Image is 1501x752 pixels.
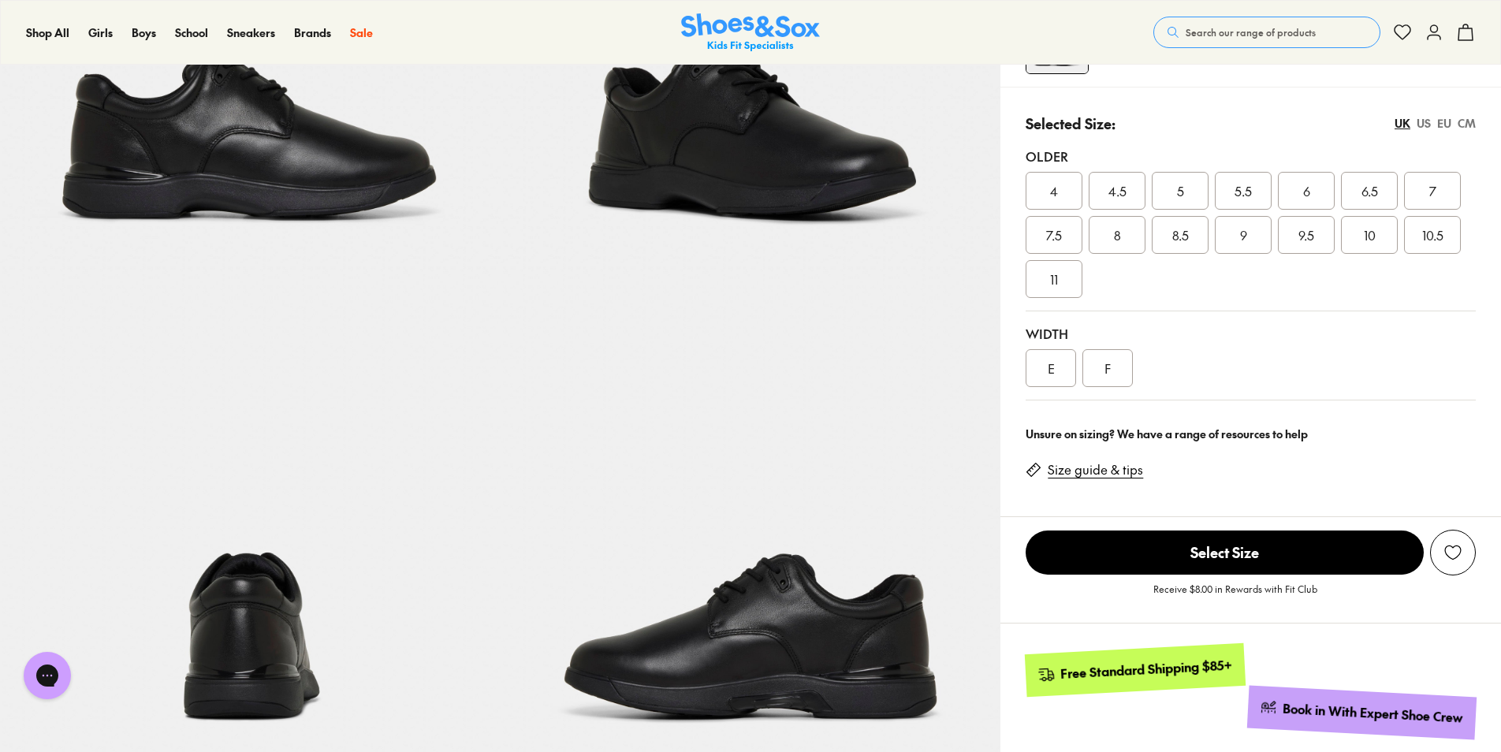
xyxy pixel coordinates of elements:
[1458,115,1476,132] div: CM
[294,24,331,41] a: Brands
[227,24,275,40] span: Sneakers
[175,24,208,40] span: School
[1026,147,1476,166] div: Older
[681,13,820,52] img: SNS_Logo_Responsive.svg
[350,24,373,41] a: Sale
[1026,324,1476,343] div: Width
[1429,181,1436,200] span: 7
[16,646,79,705] iframe: Gorgias live chat messenger
[681,13,820,52] a: Shoes & Sox
[132,24,156,41] a: Boys
[1026,426,1476,442] div: Unsure on sizing? We have a range of resources to help
[1048,461,1143,478] a: Size guide & tips
[1108,181,1127,200] span: 4.5
[1283,700,1464,727] div: Book in With Expert Shoe Crew
[1430,530,1476,575] button: Add to Wishlist
[1172,225,1189,244] span: 8.5
[1026,349,1076,387] div: E
[1422,225,1443,244] span: 10.5
[1417,115,1431,132] div: US
[350,24,373,40] span: Sale
[1026,530,1424,575] button: Select Size
[1046,225,1062,244] span: 7.5
[1235,181,1252,200] span: 5.5
[1114,225,1121,244] span: 8
[1364,225,1376,244] span: 10
[1153,582,1317,610] p: Receive $8.00 in Rewards with Fit Club
[88,24,113,41] a: Girls
[1298,225,1314,244] span: 9.5
[1186,25,1316,39] span: Search our range of products
[1395,115,1410,132] div: UK
[1240,225,1247,244] span: 9
[294,24,331,40] span: Brands
[26,24,69,40] span: Shop All
[227,24,275,41] a: Sneakers
[1177,181,1184,200] span: 5
[132,24,156,40] span: Boys
[1025,643,1246,697] a: Free Standard Shipping $85+
[1026,113,1116,134] p: Selected Size:
[1437,115,1451,132] div: EU
[1361,181,1378,200] span: 6.5
[1050,270,1058,289] span: 11
[88,24,113,40] span: Girls
[1153,17,1380,48] button: Search our range of products
[175,24,208,41] a: School
[26,24,69,41] a: Shop All
[1050,181,1058,200] span: 4
[1082,349,1133,387] div: F
[1060,656,1233,682] div: Free Standard Shipping $85+
[1303,181,1310,200] span: 6
[1247,685,1477,739] a: Book in With Expert Shoe Crew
